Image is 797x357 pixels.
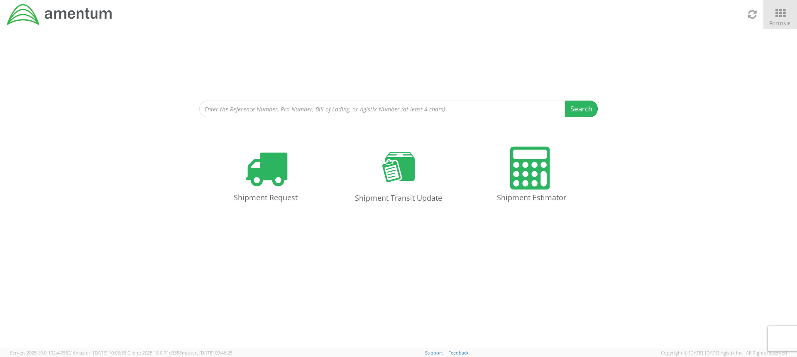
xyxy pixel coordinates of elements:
[769,19,791,27] span: Forms
[425,350,443,356] a: Support
[477,194,585,202] h4: Shipment Estimator
[10,350,126,356] span: Server: 2025.19.0-192a4753216
[565,101,598,117] button: Search
[6,3,113,26] img: dyn-intl-logo-049831509241104b2a82.png
[182,350,232,356] span: master, [DATE] 09:46:25
[469,138,594,214] a: Shipment Estimator
[448,350,469,356] a: Feedback
[786,20,791,27] span: ▼
[345,194,452,202] h4: Shipment Transit Update
[212,194,320,202] h4: Shipment Request
[661,350,787,356] span: Copyright © [DATE]-[DATE] Agistix Inc., All Rights Reserved
[76,350,126,356] span: master, [DATE] 10:05:38
[336,138,461,215] a: Shipment Transit Update
[127,350,232,356] span: Client: 2025.18.0-71d3358
[203,138,328,214] a: Shipment Request
[199,101,565,117] input: Enter the Reference Number, Pro Number, Bill of Lading, or Agistix Number (at least 4 chars)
